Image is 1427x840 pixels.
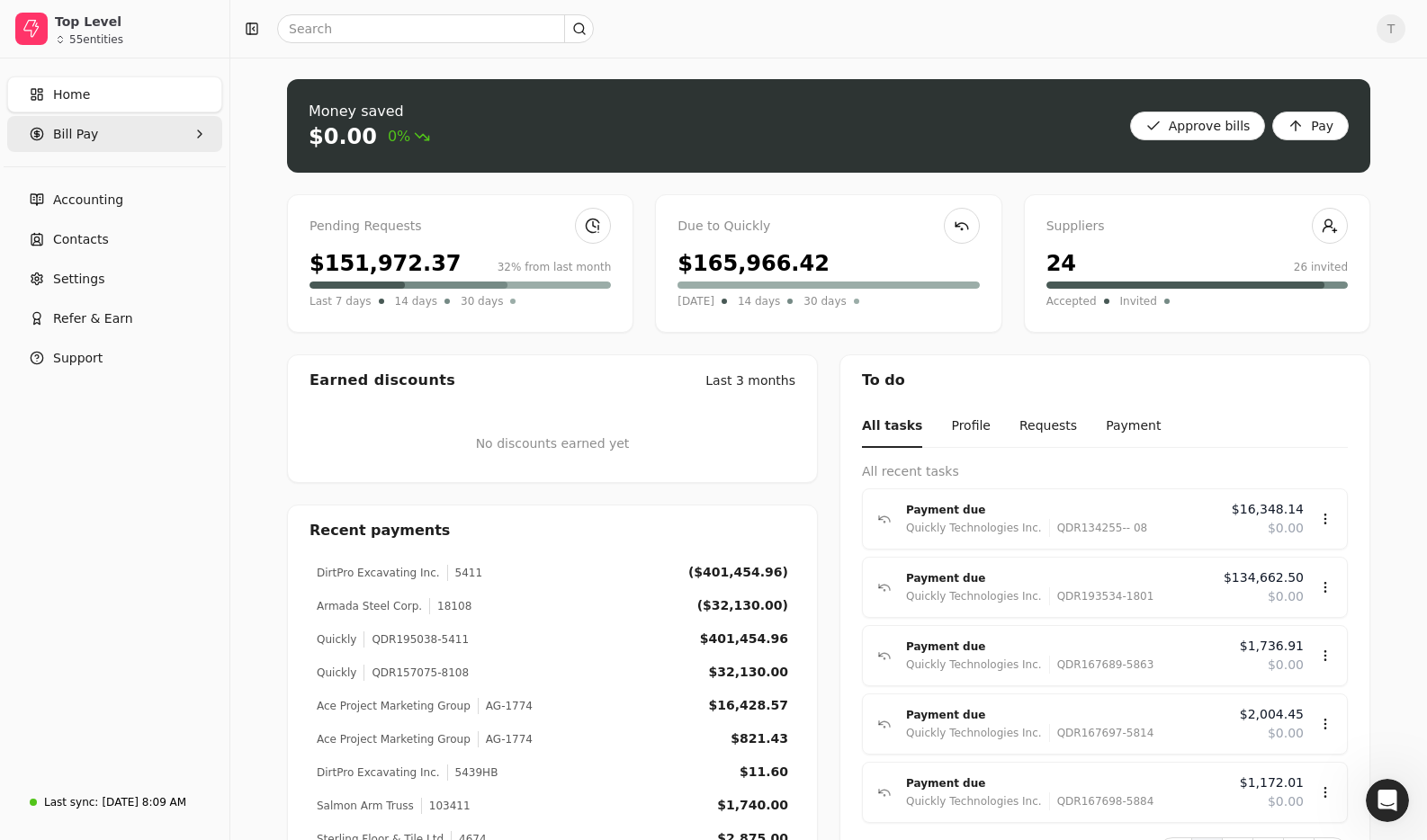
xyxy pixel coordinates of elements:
div: QDR134255-- 08 [1049,519,1148,537]
div: QDR167697-5814 [1049,724,1154,742]
span: 30 days [461,292,503,310]
div: Recent payments [288,505,817,556]
button: Refer & Earn [7,300,222,336]
div: $821.43 [731,729,788,748]
span: $0.00 [1268,656,1304,675]
button: Payment [1106,406,1161,448]
div: Due to Quickly [678,217,979,237]
span: 14 days [738,292,780,310]
div: $401,454.96 [700,630,788,648]
img: Profile image for Evanne [51,10,80,39]
p: Under 2 minutes [102,22,200,40]
div: Payment due [906,774,1225,792]
div: Quickly [317,631,356,648]
button: Support [7,340,222,376]
button: Upload attachment [85,589,100,603]
div: Top Level [55,13,214,31]
div: Quickly Technologies Inc. [906,792,1042,810]
div: Payment due [906,638,1225,656]
div: ($32,130.00) [697,596,788,615]
div: Payment due [906,569,1209,587]
button: go back [12,7,46,41]
div: $11.60 [740,763,788,782]
span: $0.00 [1268,587,1304,606]
a: Last sync:[DATE] 8:09 AM [7,786,222,818]
div: AG-1774 [478,731,533,747]
div: Payment due [906,706,1225,724]
div: QDR167689-5863 [1049,656,1154,674]
button: Home [282,7,316,41]
div: 26 invited [1294,259,1348,275]
div: Last 3 months [705,371,795,390]
span: $2,004.45 [1240,705,1304,724]
div: Payment due [906,501,1217,519]
div: Money saved [309,101,430,122]
button: Bill Pay [7,116,222,152]
h1: Quickly [87,9,139,22]
div: 18108 [429,598,471,614]
div: To do [840,355,1369,406]
div: Ace Project Marketing Group [317,731,471,747]
iframe: Intercom live chat [1366,779,1409,822]
span: Accounting [53,191,123,210]
div: Quickly Technologies Inc. [906,724,1042,742]
div: Close [316,7,348,40]
div: QDR195038-5411 [363,631,469,648]
span: Home [53,85,90,104]
button: Start recording [114,589,129,603]
span: $0.00 [1268,724,1304,743]
button: T [1377,14,1405,43]
span: Bill Pay [53,125,98,144]
div: QDR193534-1801 [1049,587,1154,605]
div: No discounts earned yet [476,406,630,482]
span: Refer & Earn [53,309,133,328]
span: $1,736.91 [1240,637,1304,656]
div: QDR157075-8108 [363,665,469,681]
div: Quickly Technologies Inc. [906,587,1042,605]
span: $134,662.50 [1224,568,1304,587]
button: Gif picker [57,589,71,603]
div: Armada Steel Corp. [317,598,422,614]
div: 24 [1046,247,1076,280]
div: $0.00 [309,122,377,151]
div: DirtPro Excavating Inc. [317,565,440,581]
div: Quickly [317,665,356,681]
div: Quickly Technologies Inc. [906,656,1042,674]
a: Accounting [7,182,222,218]
button: Requests [1019,406,1077,448]
a: Settings [7,261,222,297]
div: Last sync: [44,794,98,810]
span: Support [53,349,103,368]
div: [DATE] 8:09 AM [102,794,186,810]
div: DirtPro Excavating Inc. [317,764,440,781]
a: Contacts [7,221,222,257]
span: Accepted [1046,292,1097,310]
span: 14 days [395,292,437,310]
div: ($401,454.96) [688,563,788,582]
button: All tasks [862,406,922,448]
span: 0% [388,126,430,147]
div: $151,972.37 [310,247,462,280]
span: Contacts [53,230,109,249]
button: Send a message… [309,582,337,611]
a: Home [7,76,222,112]
div: 103411 [421,798,471,814]
div: Earned discounts [310,370,455,391]
div: $16,428.57 [708,696,788,715]
button: Profile [951,406,991,448]
span: $0.00 [1268,792,1304,811]
span: Last 7 days [310,292,372,310]
div: All recent tasks [862,462,1348,481]
span: Settings [53,270,104,289]
div: Salmon Arm Truss [317,798,414,814]
div: QDR167698-5884 [1049,792,1154,810]
span: $16,348.14 [1232,500,1304,519]
input: Search [277,14,594,43]
textarea: Message… [15,551,345,582]
div: 5439HB [447,764,498,781]
div: Suppliers [1046,217,1348,237]
div: 32% from last month [498,259,612,275]
button: Approve bills [1130,112,1266,140]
